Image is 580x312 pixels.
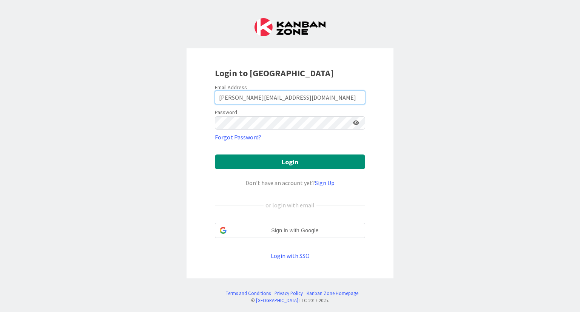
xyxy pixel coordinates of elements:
a: Forgot Password? [215,133,261,142]
div: or login with email [264,201,316,210]
span: Sign in with Google [230,227,360,235]
label: Email Address [215,84,247,91]
a: [GEOGRAPHIC_DATA] [256,297,298,303]
a: Privacy Policy [275,290,303,297]
img: Kanban Zone [255,18,325,36]
div: Don’t have an account yet? [215,178,365,187]
b: Login to [GEOGRAPHIC_DATA] [215,67,334,79]
div: © LLC 2017- 2025 . [222,297,358,304]
button: Login [215,154,365,169]
div: Sign in with Google [215,223,365,238]
a: Login with SSO [271,252,310,259]
a: Terms and Conditions [226,290,271,297]
label: Password [215,108,237,116]
a: Sign Up [315,179,335,187]
a: Kanban Zone Homepage [307,290,358,297]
